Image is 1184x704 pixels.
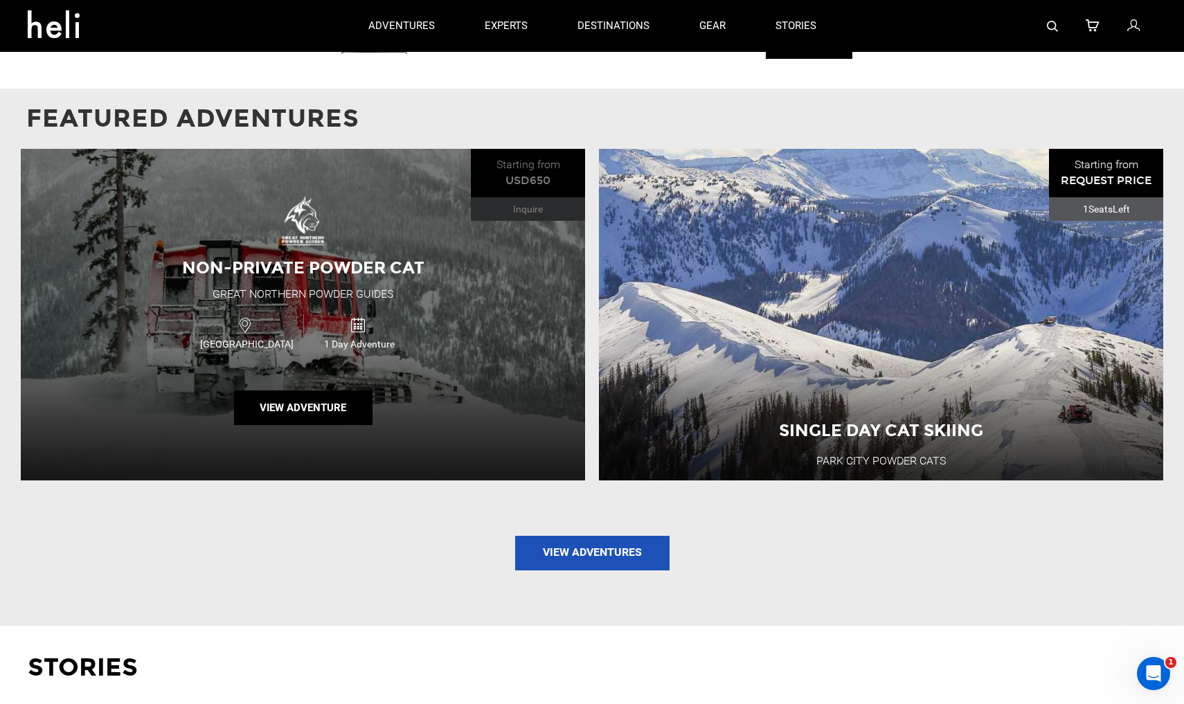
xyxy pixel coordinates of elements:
p: adventures [368,19,435,33]
span: [GEOGRAPHIC_DATA] [190,337,303,351]
span: 1 Day Adventure [304,337,416,351]
a: View Adventures [515,536,670,570]
span: Non-Private Powder Cat [182,258,424,278]
span: 1 [1165,657,1176,668]
img: images [276,194,331,249]
p: destinations [577,19,649,33]
img: search-bar-icon.svg [1047,21,1058,32]
p: Stories [28,650,1156,685]
button: View Adventure [234,390,373,425]
div: Great Northern Powder Guides [213,287,393,303]
iframe: Intercom live chat [1137,657,1170,690]
p: experts [485,19,528,33]
p: Featured Adventures [26,101,1158,136]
